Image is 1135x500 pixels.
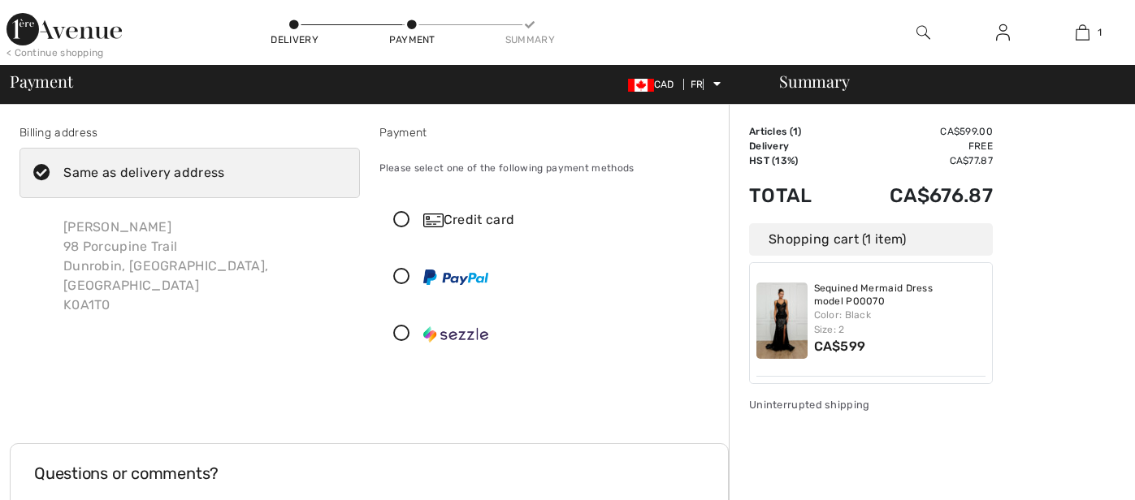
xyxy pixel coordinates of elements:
font: CA$676.87 [890,184,993,207]
font: Payment [379,126,427,140]
font: FR [691,79,704,90]
font: Shopping cart (1 item) [769,231,907,247]
font: Summary [779,70,849,92]
font: Size: 2 [814,324,845,335]
font: Same as delivery address [63,165,224,180]
font: Articles ( [749,126,793,137]
img: My cart [1076,23,1090,42]
font: 1 [1098,27,1102,38]
font: 98 Porcupine Trail [63,239,177,254]
font: Dunrobin, [GEOGRAPHIC_DATA], [GEOGRAPHIC_DATA] [63,258,268,293]
img: Sezzle [423,326,488,343]
img: research [916,23,930,42]
img: My information [996,23,1010,42]
font: Questions or comments? [34,463,219,483]
font: CAD [654,79,674,90]
font: Please select one of the following payment methods [379,162,635,174]
font: Total [749,184,812,207]
a: Sequined Mermaid Dress model P00070 [814,282,986,308]
font: Sequined Mermaid Dress model P00070 [814,282,934,307]
img: Canadian Dollar [628,79,654,92]
a: 1 [1043,23,1121,42]
font: < Continue shopping [6,47,104,58]
font: Summary [505,34,555,45]
font: CA$599 [814,338,866,354]
a: Log in [983,23,1023,43]
font: Free [968,140,993,152]
font: Delivery [749,140,789,152]
font: Delivery [271,34,318,45]
img: PayPal [423,269,488,285]
font: HST (13%) [749,155,799,166]
font: Credit card [444,212,514,227]
font: Payment [389,34,435,45]
font: Color: Black [814,309,872,321]
img: 1st Avenue [6,13,122,45]
font: K0A1T0 [63,297,110,312]
font: CA$77.87 [950,155,993,166]
font: ) [798,126,801,137]
img: Sequined Mermaid Dress model P00070 [756,282,808,359]
font: 1 [793,126,798,137]
font: Payment [10,70,72,92]
font: CA$599.00 [940,126,993,137]
font: [PERSON_NAME] [63,219,171,235]
font: Uninterrupted shipping [749,399,870,411]
img: Credit card [423,213,444,227]
font: Billing address [19,126,98,140]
